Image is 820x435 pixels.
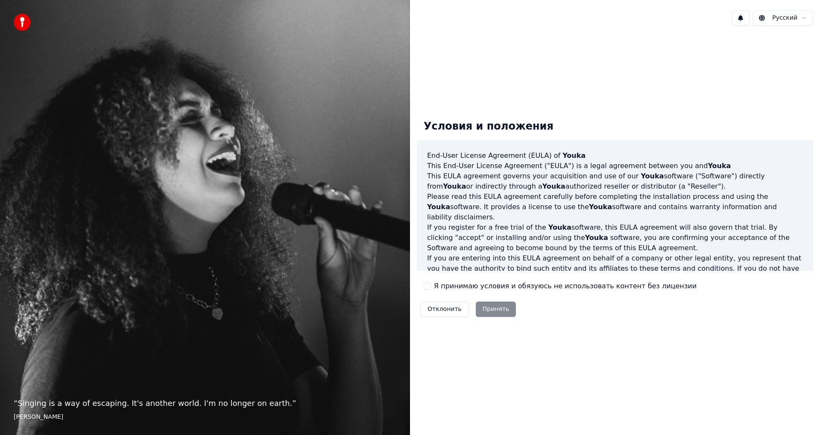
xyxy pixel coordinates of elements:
[420,302,469,317] button: Отклонить
[427,203,450,211] span: Youka
[548,223,571,231] span: Youka
[542,182,565,190] span: Youka
[641,172,664,180] span: Youka
[14,14,31,31] img: youka
[427,161,803,171] p: This End-User License Agreement ("EULA") is a legal agreement between you and
[589,203,612,211] span: Youka
[14,397,396,409] p: “ Singing is a way of escaping. It's another world. I'm no longer on earth. ”
[427,222,803,253] p: If you register for a free trial of the software, this EULA agreement will also govern that trial...
[427,151,803,161] h3: End-User License Agreement (EULA) of
[585,234,608,242] span: Youka
[417,113,560,140] div: Условия и положения
[443,182,466,190] span: Youka
[427,192,803,222] p: Please read this EULA agreement carefully before completing the installation process and using th...
[708,162,731,170] span: Youka
[562,151,586,160] span: Youka
[434,281,697,291] label: Я принимаю условия и обязуюсь не использовать контент без лицензии
[427,253,803,294] p: If you are entering into this EULA agreement on behalf of a company or other legal entity, you re...
[427,171,803,192] p: This EULA agreement governs your acquisition and use of our software ("Software") directly from o...
[14,413,396,421] footer: [PERSON_NAME]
